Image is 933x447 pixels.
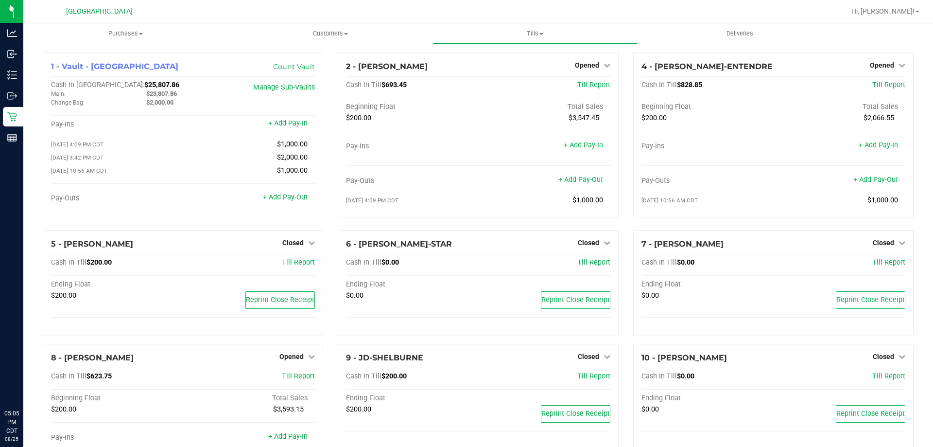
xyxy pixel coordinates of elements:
[564,141,603,149] a: + Add Pay-In
[51,291,76,300] span: $200.00
[641,372,677,380] span: Cash In Till
[864,114,894,122] span: $2,066.55
[836,410,905,418] span: Reprint Close Receipt
[641,197,698,204] span: [DATE] 10:56 AM CDT
[773,103,905,111] div: Total Sales
[346,81,381,89] span: Cash In Till
[677,258,694,267] span: $0.00
[873,353,894,360] span: Closed
[268,432,308,441] a: + Add Pay-In
[851,7,915,15] span: Hi, [PERSON_NAME]!
[246,296,314,304] span: Reprint Close Receipt
[51,62,178,71] span: 1 - Vault - [GEOGRAPHIC_DATA]
[641,394,774,403] div: Ending Float
[836,291,905,309] button: Reprint Close Receipt
[578,353,599,360] span: Closed
[51,154,104,161] span: [DATE] 3:42 PM CDT
[346,177,478,185] div: Pay-Outs
[641,239,724,249] span: 7 - [PERSON_NAME]
[346,291,363,300] span: $0.00
[51,372,86,380] span: Cash In Till
[86,372,112,380] span: $623.75
[86,258,112,267] span: $200.00
[282,239,304,247] span: Closed
[572,196,603,204] span: $1,000.00
[51,120,183,129] div: Pay-Ins
[872,81,905,89] a: Till Report
[433,29,637,38] span: Tills
[245,291,315,309] button: Reprint Close Receipt
[346,197,398,204] span: [DATE] 4:09 PM CDT
[541,296,610,304] span: Reprint Close Receipt
[282,258,315,267] span: Till Report
[51,394,183,403] div: Beginning Float
[23,29,228,38] span: Purchases
[641,62,773,71] span: 4 - [PERSON_NAME]-ENTENDRE
[541,291,610,309] button: Reprint Close Receipt
[51,433,183,442] div: Pay-Ins
[641,405,659,413] span: $0.00
[228,23,432,44] a: Customers
[641,291,659,300] span: $0.00
[51,99,85,106] span: Change Bag:
[51,239,133,249] span: 5 - [PERSON_NAME]
[228,29,432,38] span: Customers
[867,196,898,204] span: $1,000.00
[51,258,86,267] span: Cash In Till
[51,194,183,203] div: Pay-Outs
[575,61,599,69] span: Opened
[641,280,774,289] div: Ending Float
[7,91,17,101] inline-svg: Outbound
[577,258,610,267] a: Till Report
[346,114,371,122] span: $200.00
[381,81,407,89] span: $693.45
[263,193,308,201] a: + Add Pay-Out
[641,114,667,122] span: $200.00
[381,258,399,267] span: $0.00
[273,62,315,71] a: Count Vault
[677,372,694,380] span: $0.00
[183,394,315,403] div: Total Sales
[641,177,774,185] div: Pay-Outs
[51,405,76,413] span: $200.00
[577,372,610,380] a: Till Report
[346,239,452,249] span: 6 - [PERSON_NAME]-STAR
[558,176,603,184] a: + Add Pay-Out
[146,99,173,106] span: $2,000.00
[578,239,599,247] span: Closed
[346,280,478,289] div: Ending Float
[641,103,774,111] div: Beginning Float
[641,353,727,362] span: 10 - [PERSON_NAME]
[253,83,315,91] a: Manage Sub-Vaults
[836,296,905,304] span: Reprint Close Receipt
[346,103,478,111] div: Beginning Float
[577,81,610,89] a: Till Report
[277,166,308,175] span: $1,000.00
[346,62,428,71] span: 2 - [PERSON_NAME]
[346,258,381,267] span: Cash In Till
[541,410,610,418] span: Reprint Close Receipt
[23,23,228,44] a: Purchases
[4,435,19,443] p: 08/25
[432,23,637,44] a: Tills
[346,353,423,362] span: 9 - JD-SHELBURNE
[541,405,610,423] button: Reprint Close Receipt
[638,23,842,44] a: Deliveries
[282,372,315,380] span: Till Report
[277,140,308,148] span: $1,000.00
[268,119,308,127] a: + Add Pay-In
[346,405,371,413] span: $200.00
[872,258,905,267] span: Till Report
[478,103,610,111] div: Total Sales
[853,176,898,184] a: + Add Pay-Out
[713,29,766,38] span: Deliveries
[7,49,17,59] inline-svg: Inbound
[346,394,478,403] div: Ending Float
[51,141,104,148] span: [DATE] 4:09 PM CDT
[859,141,898,149] a: + Add Pay-In
[7,133,17,143] inline-svg: Reports
[277,153,308,161] span: $2,000.00
[872,372,905,380] span: Till Report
